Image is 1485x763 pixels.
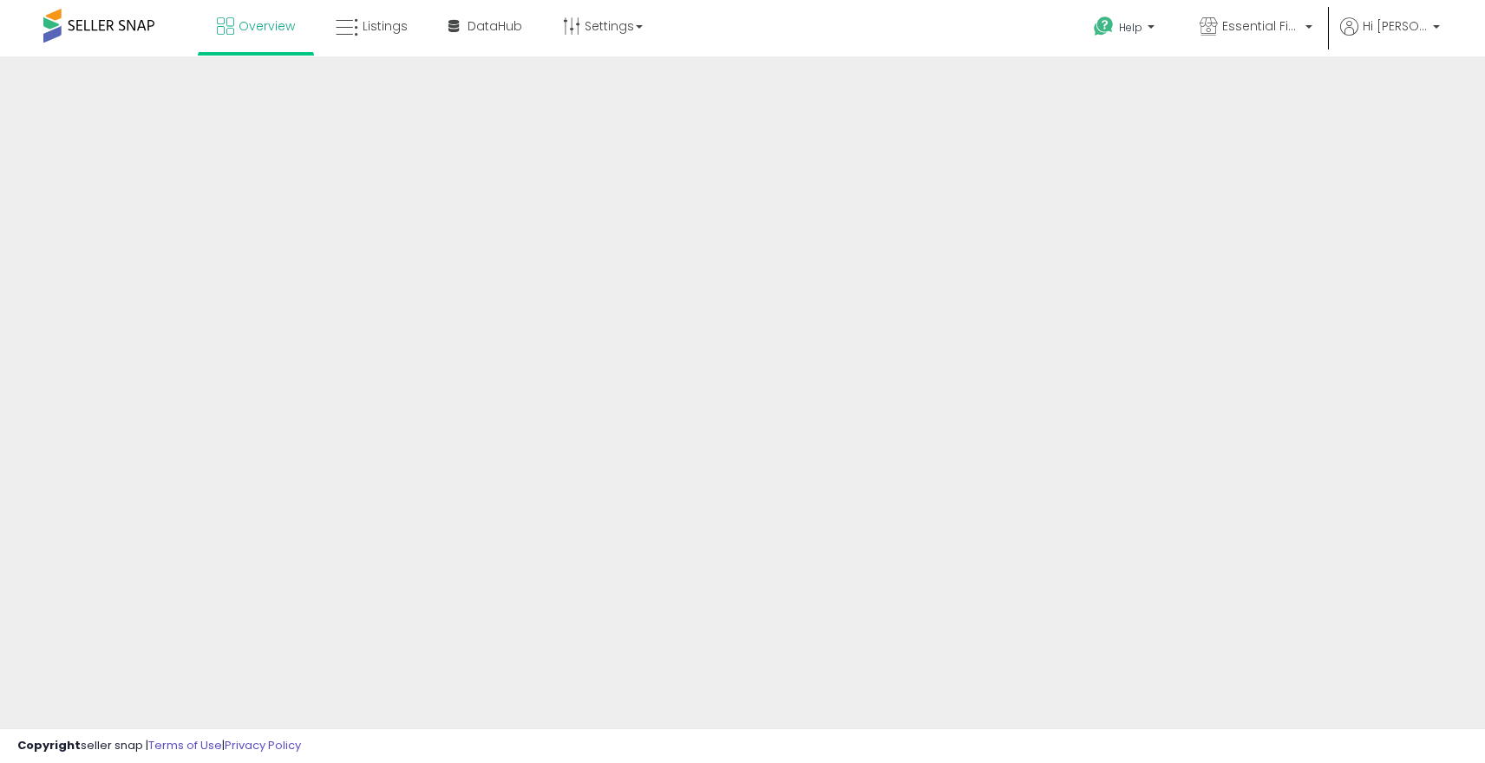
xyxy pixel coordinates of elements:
span: DataHub [468,17,522,35]
a: Terms of Use [148,737,222,753]
div: seller snap | | [17,738,301,754]
span: Listings [363,17,408,35]
span: Essential Finds, LLC [1222,17,1300,35]
i: Get Help [1093,16,1115,37]
a: Hi [PERSON_NAME] [1340,17,1440,56]
a: Privacy Policy [225,737,301,753]
span: Hi [PERSON_NAME] [1363,17,1428,35]
strong: Copyright [17,737,81,753]
a: Help [1080,3,1172,56]
span: Help [1119,20,1142,35]
span: Overview [239,17,295,35]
